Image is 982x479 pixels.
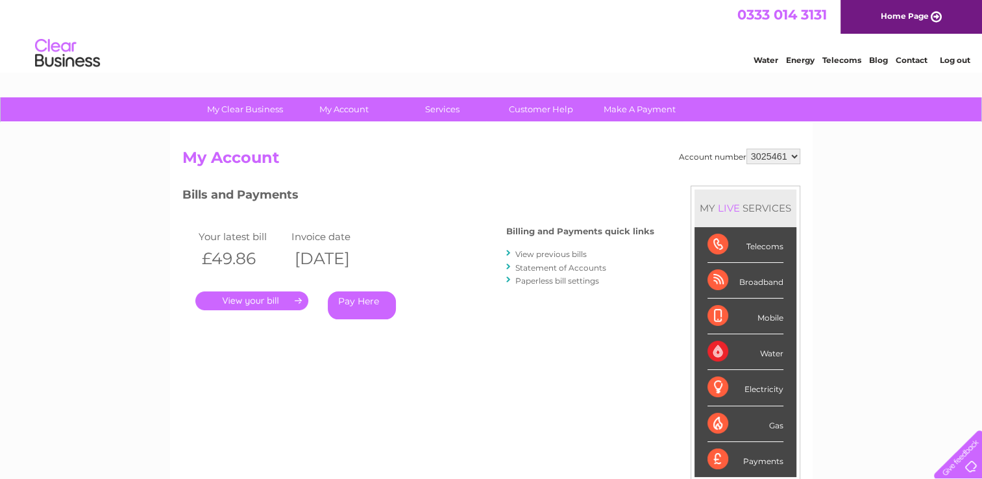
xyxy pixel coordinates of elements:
[939,55,970,65] a: Log out
[694,190,796,227] div: MY SERVICES
[707,370,783,406] div: Electricity
[34,34,101,73] img: logo.png
[754,55,778,65] a: Water
[195,228,289,245] td: Your latest bill
[586,97,693,121] a: Make A Payment
[185,7,798,63] div: Clear Business is a trading name of Verastar Limited (registered in [GEOGRAPHIC_DATA] No. 3667643...
[822,55,861,65] a: Telecoms
[515,276,599,286] a: Paperless bill settings
[506,227,654,236] h4: Billing and Payments quick links
[328,291,396,319] a: Pay Here
[182,149,800,173] h2: My Account
[737,6,827,23] a: 0333 014 3131
[707,227,783,263] div: Telecoms
[869,55,888,65] a: Blog
[786,55,815,65] a: Energy
[290,97,397,121] a: My Account
[288,245,382,272] th: [DATE]
[195,291,308,310] a: .
[487,97,595,121] a: Customer Help
[715,202,743,214] div: LIVE
[195,245,289,272] th: £49.86
[288,228,382,245] td: Invoice date
[191,97,299,121] a: My Clear Business
[679,149,800,164] div: Account number
[707,442,783,477] div: Payments
[707,334,783,370] div: Water
[896,55,927,65] a: Contact
[182,186,654,208] h3: Bills and Payments
[707,406,783,442] div: Gas
[515,249,587,259] a: View previous bills
[707,263,783,299] div: Broadband
[707,299,783,334] div: Mobile
[515,263,606,273] a: Statement of Accounts
[389,97,496,121] a: Services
